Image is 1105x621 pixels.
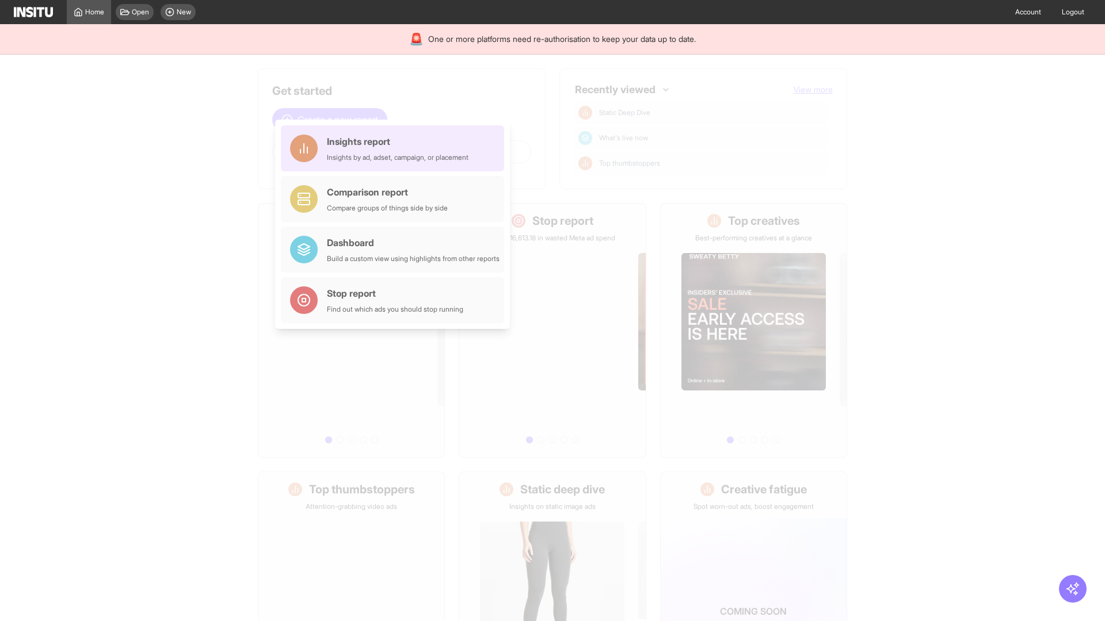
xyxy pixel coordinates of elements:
[327,135,468,148] div: Insights report
[327,254,500,263] div: Build a custom view using highlights from other reports
[14,7,53,17] img: Logo
[327,204,448,213] div: Compare groups of things side by side
[177,7,191,17] span: New
[132,7,149,17] span: Open
[327,185,448,199] div: Comparison report
[85,7,104,17] span: Home
[327,286,463,300] div: Stop report
[327,236,500,250] div: Dashboard
[428,33,696,45] span: One or more platforms need re-authorisation to keep your data up to date.
[327,153,468,162] div: Insights by ad, adset, campaign, or placement
[409,31,424,47] div: 🚨
[327,305,463,314] div: Find out which ads you should stop running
